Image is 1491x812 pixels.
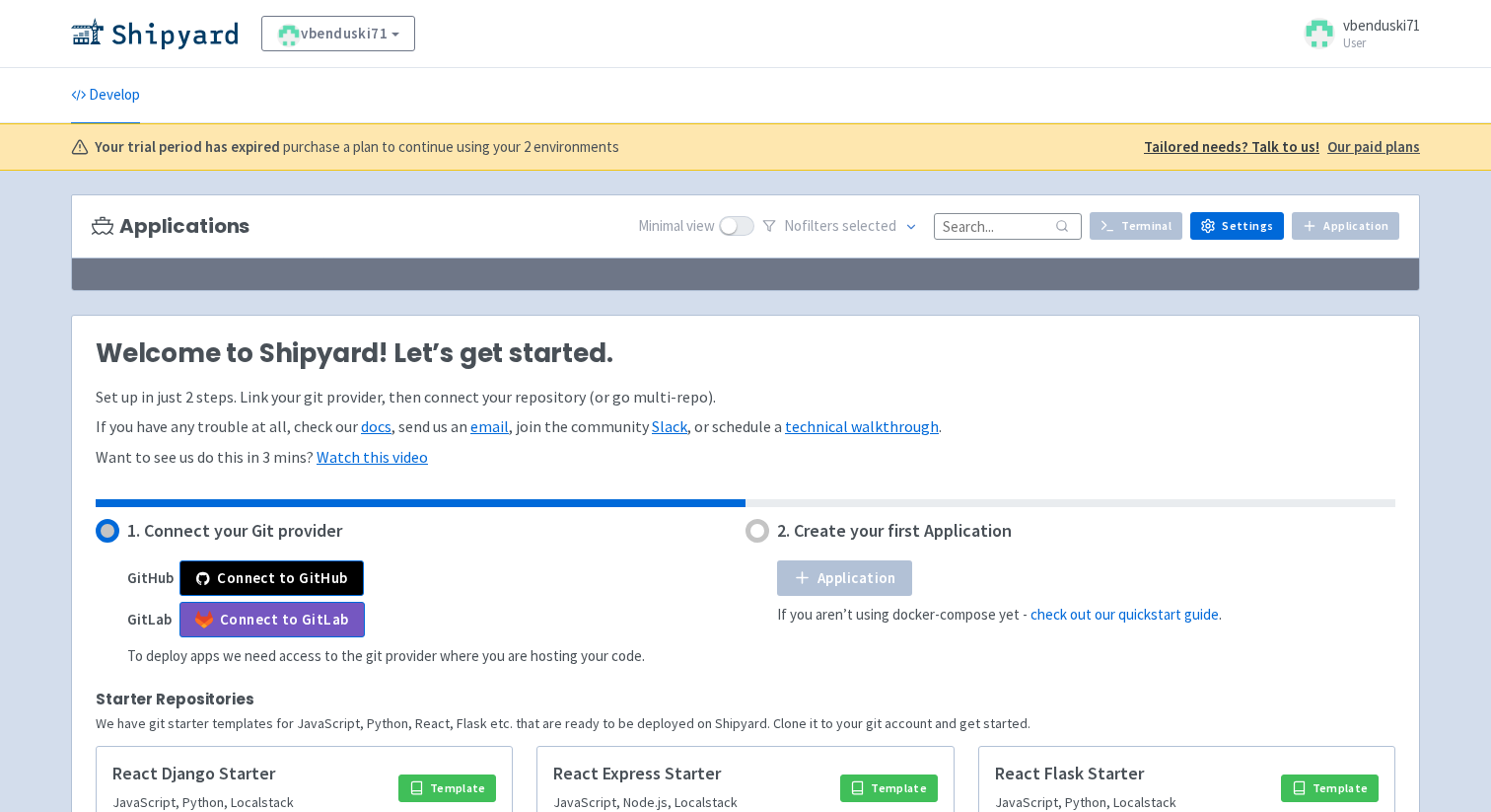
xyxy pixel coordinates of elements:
b: Your trial period has expired [95,136,280,159]
h5: React Django Starter [112,763,387,785]
a: technical walkthrough [785,416,939,436]
span: No filter s [784,215,896,238]
a: Template [840,775,938,802]
a: email [470,416,509,436]
a: Our paid plans [1327,136,1420,159]
a: Template [1281,775,1379,802]
a: check out our quickstart guide [1030,605,1219,624]
span: purchase a plan to continue using your 2 environments [283,136,619,159]
h5: React Express Starter [553,763,827,785]
a: Template [398,775,496,802]
h3: Applications [92,215,249,238]
p: Want to see us do this in 3 mins? [96,446,1395,469]
h4: 2. Create your first Application [777,521,1012,541]
a: Develop [71,68,140,123]
a: vbenduski71 User [1292,18,1420,49]
a: Connect to GitLab [179,602,365,637]
span: selected [842,216,896,235]
p: Set up in just 2 steps. Link your git provider, then connect your repository (or go multi-repo). [96,386,1395,408]
span: Minimal view [638,215,715,238]
p: To deploy apps we need access to the git provider where you are hosting your code. [127,645,645,668]
b: GitLab [127,610,172,628]
h4: 1. Connect your Git provider [127,521,342,541]
a: Watch this video [317,447,428,467]
h2: Starter Repositories [96,691,1395,707]
p: If you have any trouble at all, check our , send us an , join the community , or schedule a . [96,415,1395,438]
u: Tailored needs? Talk to us! [1144,137,1319,156]
a: Slack [652,416,687,436]
span: vbenduski71 [1343,16,1420,35]
input: Search... [934,213,1082,240]
a: Settings [1190,212,1284,240]
a: docs [361,416,391,436]
small: User [1343,37,1420,49]
button: Connect to GitHub [179,560,364,596]
img: Shipyard logo [71,18,238,49]
a: vbenduski71 [261,16,415,51]
b: GitHub [127,568,174,587]
p: We have git starter templates for JavaScript, Python, React, Flask etc. that are ready to be depl... [96,712,1395,735]
a: Terminal [1090,212,1182,240]
a: Application [777,560,912,596]
p: If you aren’t using docker-compose yet - . [777,604,1222,627]
h5: React Flask Starter [995,763,1269,785]
u: Our paid plans [1327,137,1420,156]
h2: Welcome to Shipyard! Let’s get started. [96,339,1395,369]
a: Application [1292,212,1399,240]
